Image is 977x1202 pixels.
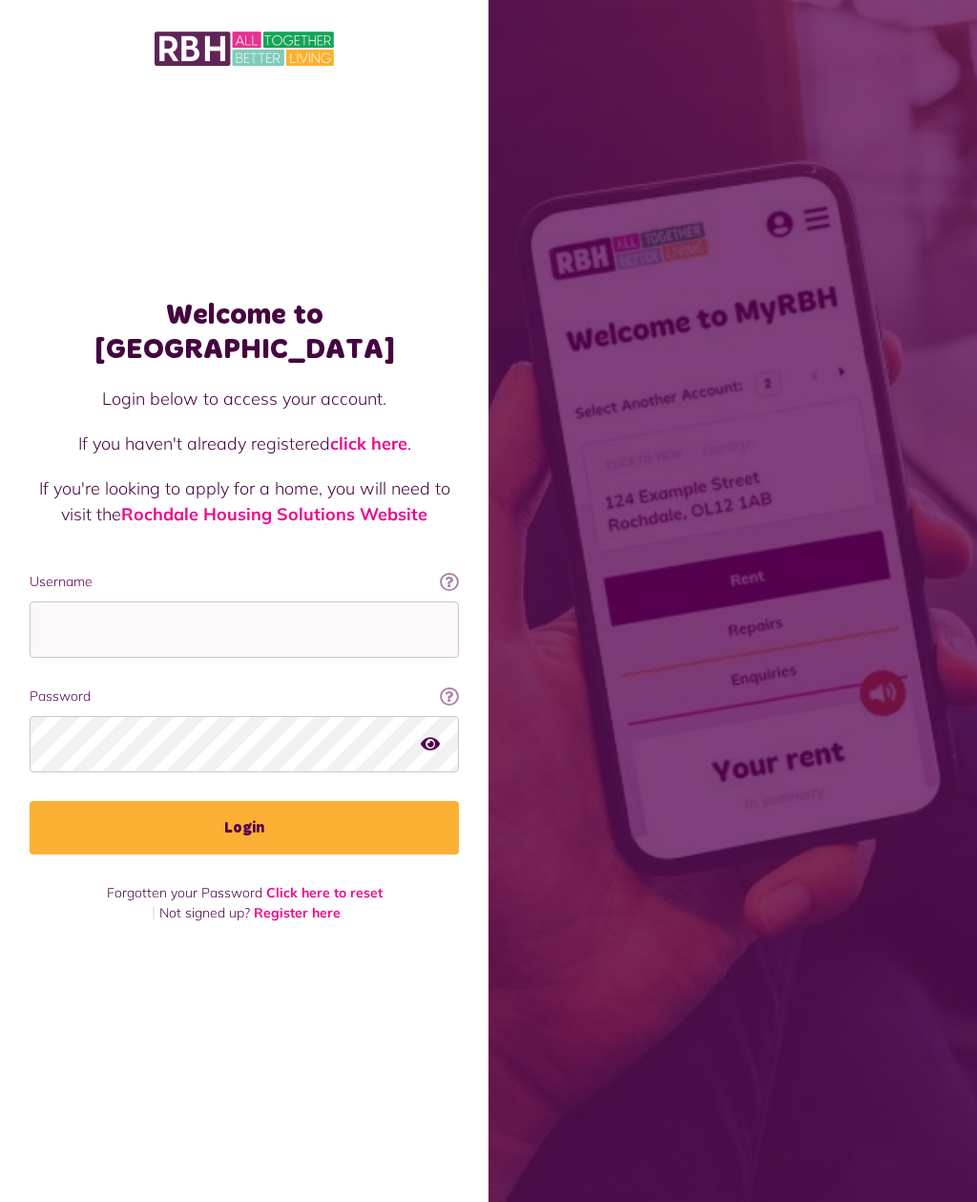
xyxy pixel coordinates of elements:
a: click here [330,432,407,454]
img: MyRBH [155,29,334,69]
a: Click here to reset [266,884,383,901]
p: If you haven't already registered . [30,431,459,456]
label: Username [30,572,459,592]
a: Rochdale Housing Solutions Website [121,503,427,525]
h1: Welcome to [GEOGRAPHIC_DATA] [30,298,459,367]
button: Login [30,801,459,854]
span: Forgotten your Password [107,884,262,901]
span: Not signed up? [159,904,250,921]
p: Login below to access your account. [30,386,459,411]
a: Register here [254,904,341,921]
p: If you're looking to apply for a home, you will need to visit the [30,475,459,527]
label: Password [30,686,459,706]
